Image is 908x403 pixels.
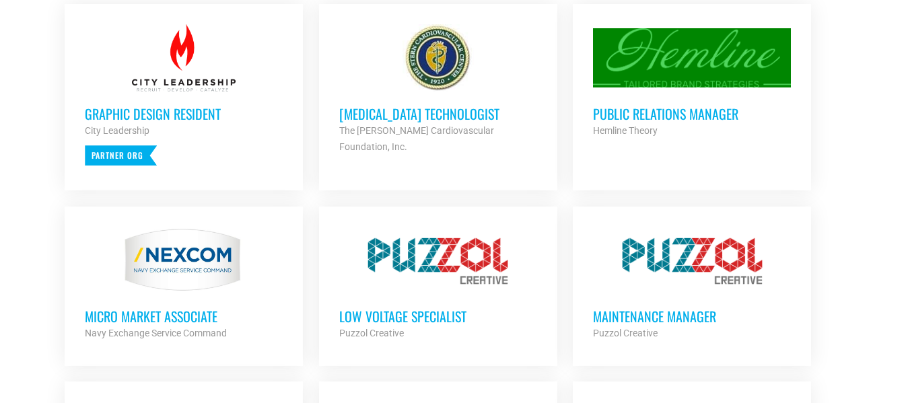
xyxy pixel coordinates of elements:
a: Graphic Design Resident City Leadership Partner Org [65,4,303,186]
h3: [MEDICAL_DATA] Technologist [339,105,537,122]
a: Maintenance Manager Puzzol Creative [573,207,811,361]
p: Partner Org [85,145,157,166]
a: [MEDICAL_DATA] Technologist The [PERSON_NAME] Cardiovascular Foundation, Inc. [319,4,557,175]
h3: Graphic Design Resident [85,105,283,122]
h3: MICRO MARKET ASSOCIATE [85,307,283,325]
strong: Hemline Theory [593,125,658,136]
a: Low Voltage Specialist Puzzol Creative [319,207,557,361]
strong: Puzzol Creative [593,328,658,338]
strong: City Leadership [85,125,149,136]
strong: Navy Exchange Service Command [85,328,227,338]
strong: Puzzol Creative [339,328,404,338]
strong: The [PERSON_NAME] Cardiovascular Foundation, Inc. [339,125,494,152]
a: MICRO MARKET ASSOCIATE Navy Exchange Service Command [65,207,303,361]
h3: Maintenance Manager [593,307,791,325]
a: Public Relations Manager Hemline Theory [573,4,811,159]
h3: Public Relations Manager [593,105,791,122]
h3: Low Voltage Specialist [339,307,537,325]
